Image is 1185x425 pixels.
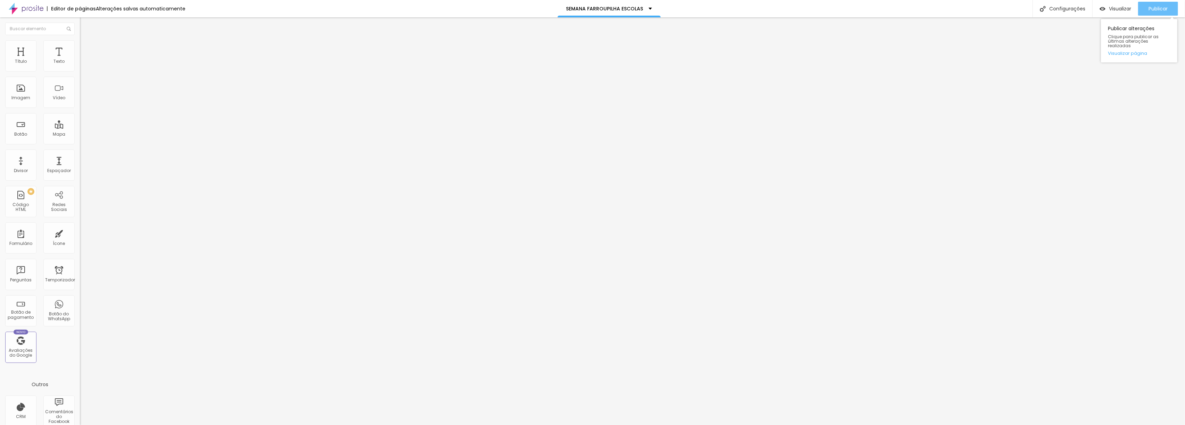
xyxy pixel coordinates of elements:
[8,309,34,320] font: Botão de pagamento
[15,131,27,137] font: Botão
[45,409,73,425] font: Comentários do Facebook
[1108,25,1154,32] font: Publicar alterações
[51,5,96,12] font: Editor de páginas
[1109,5,1131,12] font: Visualizar
[1040,6,1046,12] img: Ícone
[47,168,71,173] font: Espaçador
[1049,5,1085,12] font: Configurações
[1108,51,1170,56] a: Visualizar página
[53,131,65,137] font: Mapa
[67,27,71,31] img: Ícone
[96,5,185,12] font: Alterações salvas automaticamente
[53,58,65,64] font: Texto
[1093,2,1138,16] button: Visualizar
[9,240,32,246] font: Formulário
[16,414,26,419] font: CRM
[10,277,32,283] font: Perguntas
[16,330,26,334] font: Novo
[53,95,65,101] font: Vídeo
[1138,2,1178,16] button: Publicar
[53,240,65,246] font: Ícone
[45,277,75,283] font: Temporizador
[566,5,643,12] font: SEMANA FARROUPILHA ESCOLAS
[5,23,75,35] input: Buscar elemento
[11,95,30,101] font: Imagem
[48,311,70,322] font: Botão do WhatsApp
[1108,50,1147,57] font: Visualizar página
[9,347,33,358] font: Avaliações do Google
[15,58,27,64] font: Título
[80,17,1185,425] iframe: Editor
[1108,34,1159,49] font: Clique para publicar as últimas alterações realizadas
[13,202,29,212] font: Código HTML
[1100,6,1105,12] img: view-1.svg
[51,202,67,212] font: Redes Sociais
[14,168,28,173] font: Divisor
[32,381,48,388] font: Outros
[1149,5,1168,12] font: Publicar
